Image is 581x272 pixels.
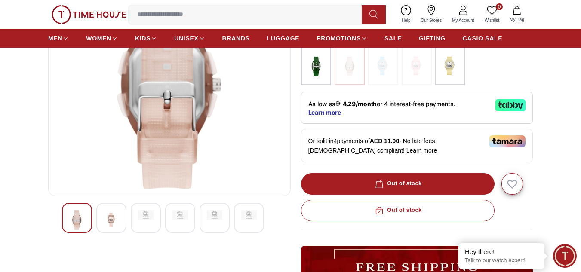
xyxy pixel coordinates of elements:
[440,52,461,81] img: ...
[267,31,300,46] a: LUGGAGE
[481,17,503,24] span: Wishlist
[465,248,538,256] div: Hey there!
[449,17,478,24] span: My Account
[135,34,151,43] span: KIDS
[267,34,300,43] span: LUGGAGE
[416,3,447,25] a: Our Stores
[398,17,414,24] span: Help
[52,5,126,24] img: ...
[174,31,205,46] a: UNISEX
[553,244,577,268] div: Chat Widget
[339,52,360,81] img: ...
[241,210,257,220] img: Astro Kids Analog-Digital White Dial Watch - A24803-PPGG
[489,135,526,147] img: Tamara
[305,52,327,81] img: ...
[384,34,402,43] span: SALE
[222,31,250,46] a: BRANDS
[384,31,402,46] a: SALE
[69,210,85,230] img: Astro Kids Analog-Digital White Dial Watch - A24803-PPGG
[86,31,118,46] a: WOMEN
[397,3,416,25] a: Help
[174,34,198,43] span: UNISEX
[48,34,62,43] span: MEN
[480,3,504,25] a: 0Wishlist
[419,34,446,43] span: GIFTING
[406,147,437,154] span: Learn more
[406,52,427,81] img: ...
[419,31,446,46] a: GIFTING
[135,31,157,46] a: KIDS
[418,17,445,24] span: Our Stores
[317,34,361,43] span: PROMOTIONS
[317,31,367,46] a: PROMOTIONS
[496,3,503,10] span: 0
[301,129,533,162] div: Or split in 4 payments of - No late fees, [DEMOGRAPHIC_DATA] compliant!
[207,210,222,220] img: Astro Kids Analog-Digital White Dial Watch - A24803-PPGG
[370,138,399,144] span: AED 11.00
[172,210,188,220] img: Astro Kids Analog-Digital White Dial Watch - A24803-PPGG
[463,31,503,46] a: CASIO SALE
[506,16,528,23] span: My Bag
[138,210,154,220] img: Astro Kids Analog-Digital White Dial Watch - A24803-PPGG
[372,52,394,81] img: ...
[463,34,503,43] span: CASIO SALE
[104,210,119,230] img: Astro Kids Analog-Digital White Dial Watch - A24803-PPGG
[48,31,69,46] a: MEN
[465,257,538,264] p: Talk to our watch expert!
[222,34,250,43] span: BRANDS
[86,34,111,43] span: WOMEN
[504,4,529,24] button: My Bag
